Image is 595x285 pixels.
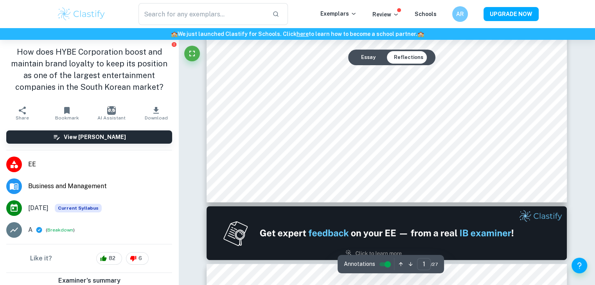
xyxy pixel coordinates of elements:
button: Essay [354,51,381,64]
button: UPGRADE NOW [484,7,539,21]
a: here [297,31,309,37]
span: Download [145,115,168,121]
span: / 27 [431,261,438,268]
p: Review [372,10,399,19]
span: Business and Management [28,182,172,191]
img: Ad [207,206,567,260]
span: [DATE] [28,203,49,213]
button: Bookmark [45,102,89,124]
h6: AR [455,10,464,18]
div: 6 [126,252,149,265]
span: Annotations [344,260,375,268]
div: This exemplar is based on the current syllabus. Feel free to refer to it for inspiration/ideas wh... [55,204,102,212]
input: Search for any exemplars... [138,3,266,25]
span: Current Syllabus [55,204,102,212]
span: 6 [134,255,146,262]
h6: Like it? [30,254,52,263]
img: AI Assistant [107,106,116,115]
h1: How does HYBE Corporation boost and maintain brand loyalty to keep its position as one of the lar... [6,46,172,93]
div: 82 [96,252,122,265]
span: AI Assistant [97,115,126,121]
img: Clastify logo [57,6,106,22]
span: EE [28,160,172,169]
button: Report issue [171,41,177,47]
span: 🏫 [171,31,178,37]
button: AR [452,6,468,22]
span: 🏫 [417,31,424,37]
span: Bookmark [55,115,79,121]
span: ( ) [46,226,75,234]
button: View [PERSON_NAME] [6,130,172,144]
button: Help and Feedback [572,258,587,273]
span: 82 [104,255,120,262]
button: Download [134,102,178,124]
h6: We just launched Clastify for Schools. Click to learn how to become a school partner. [2,30,593,38]
p: Exemplars [320,9,357,18]
a: Schools [415,11,437,17]
button: Fullscreen [184,46,200,61]
p: A [28,225,32,235]
button: AI Assistant [89,102,134,124]
h6: View [PERSON_NAME] [64,133,126,141]
span: Share [16,115,29,121]
button: Reflections [387,51,429,64]
button: Breakdown [47,226,73,233]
